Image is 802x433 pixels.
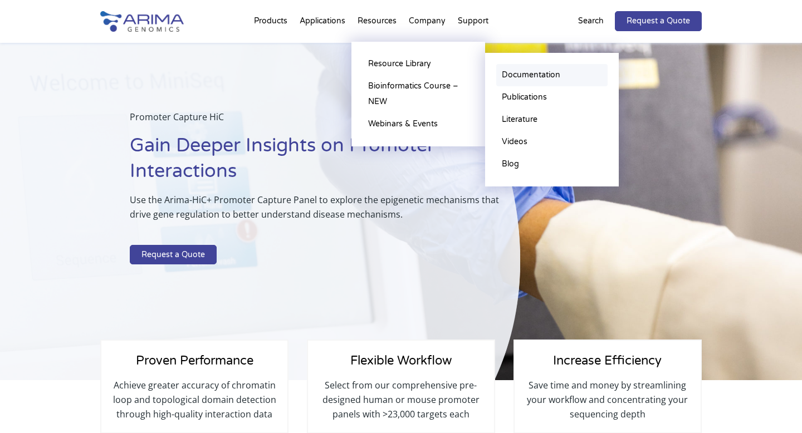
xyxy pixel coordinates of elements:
input: Other [3,257,10,264]
span: Human Health [257,198,306,208]
span: Arima Bioinformatics Platform [13,242,113,252]
input: Gene Regulation [247,170,254,177]
span: Increase Efficiency [553,353,662,368]
input: Hi-C [3,155,10,163]
span: What is your area of interest? [244,137,341,147]
span: Epigenetics [257,184,294,194]
h1: Gain Deeper Insights on Promoter Interactions [130,133,508,193]
p: Use the Arima-HiC+ Promoter Capture Panel to explore the epigenetic mechanisms that drive gene re... [130,193,508,230]
input: Single-Cell Methyl-3C [3,213,10,220]
input: Epigenetics [247,184,254,191]
a: Literature [496,109,608,131]
span: High Coverage Hi-C [13,184,77,194]
img: Arima-Genomics-logo [100,11,184,32]
span: Other [13,256,32,266]
p: Save time and money by streamlining your workflow and concentrating your sequencing depth [526,378,689,421]
a: Publications [496,86,608,109]
span: Proven Performance [136,353,253,368]
span: Gene Regulation [257,169,311,179]
p: Achieve greater accuracy of chromatin loop and topological domain detection through high-quality ... [113,378,276,421]
span: Library Prep [13,227,53,237]
input: Genome Assembly [247,155,254,163]
span: Last name [244,1,278,11]
input: Arima Bioinformatics Platform [3,242,10,249]
p: Search [578,14,604,28]
span: Capture Hi-C [13,169,55,179]
input: Structural Variant Discovery [247,213,254,220]
span: Single-Cell Methyl-3C [13,213,82,223]
span: Structural Variant Discovery [257,213,349,223]
a: Webinars & Events [363,113,474,135]
input: High Coverage Hi-C [3,184,10,191]
input: Capture Hi-C [3,170,10,177]
a: Request a Quote [130,245,217,265]
span: Hi-C [13,155,27,165]
input: Library Prep [3,228,10,235]
input: Hi-C for FFPE [3,199,10,206]
a: Blog [496,153,608,175]
span: Other [257,227,276,237]
p: Select from our comprehensive pre-designed human or mouse promoter panels with >23,000 targets each [319,378,483,421]
a: Bioinformatics Course – NEW [363,75,474,113]
span: Flexible Workflow [350,353,452,368]
p: Promoter Capture HiC [130,110,508,133]
span: State [244,92,261,102]
span: Genome Assembly [257,155,319,165]
input: Other [247,228,254,235]
input: Human Health [247,199,254,206]
a: Resource Library [363,53,474,75]
a: Documentation [496,64,608,86]
span: Hi-C for FFPE [13,198,56,208]
a: Videos [496,131,608,153]
a: Request a Quote [615,11,702,31]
